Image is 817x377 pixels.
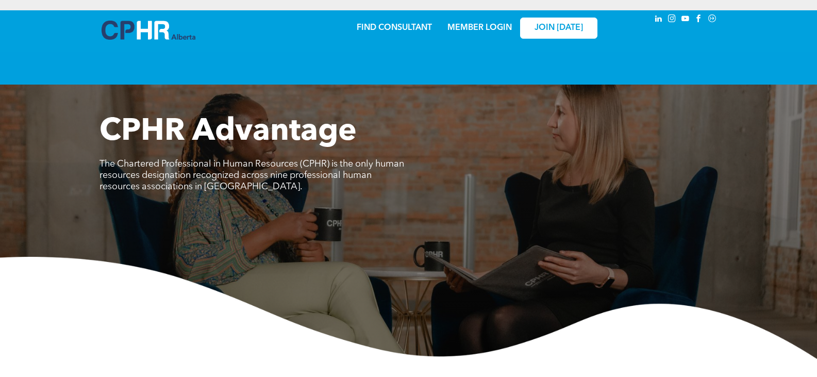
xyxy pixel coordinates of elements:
span: JOIN [DATE] [535,23,583,33]
span: The Chartered Professional in Human Resources (CPHR) is the only human resources designation reco... [99,159,404,191]
a: FIND CONSULTANT [357,24,432,32]
a: JOIN [DATE] [520,18,597,39]
a: youtube [680,13,691,27]
a: linkedin [653,13,664,27]
a: facebook [693,13,705,27]
img: A blue and white logo for cp alberta [102,21,195,40]
a: instagram [666,13,678,27]
a: Social network [707,13,718,27]
span: CPHR Advantage [99,117,357,147]
a: MEMBER LOGIN [447,24,512,32]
